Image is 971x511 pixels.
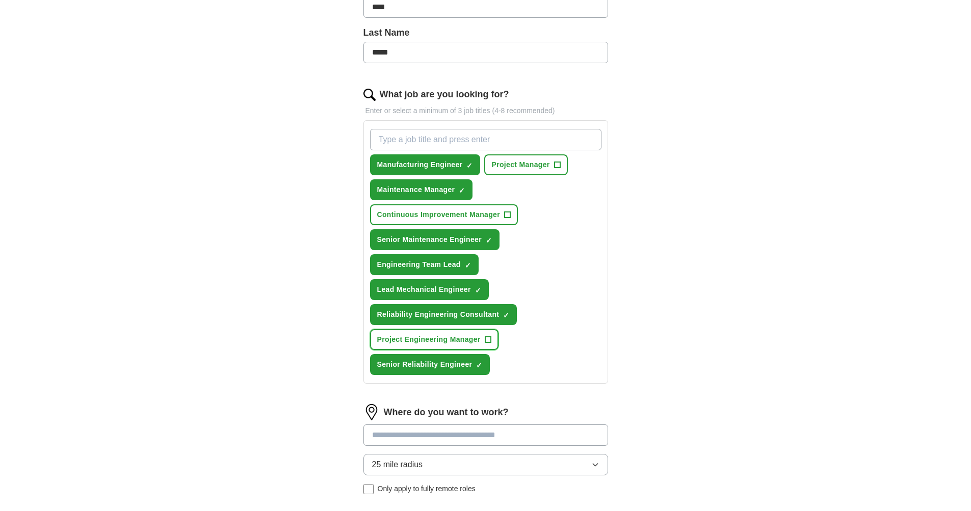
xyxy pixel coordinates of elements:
span: ✓ [486,236,492,245]
button: Reliability Engineering Consultant✓ [370,304,517,325]
label: What job are you looking for? [380,88,509,101]
span: ✓ [466,162,473,170]
span: Maintenance Manager [377,184,455,195]
span: ✓ [475,286,481,294]
span: Project Manager [491,159,549,170]
span: ✓ [465,261,471,270]
span: Senior Reliability Engineer [377,359,473,370]
span: Senior Maintenance Engineer [377,234,482,245]
span: Lead Mechanical Engineer [377,284,471,295]
button: Project Engineering Manager [370,329,498,350]
button: Maintenance Manager✓ [370,179,473,200]
span: Project Engineering Manager [377,334,481,345]
button: 25 mile radius [363,454,608,475]
span: ✓ [476,361,482,369]
img: location.png [363,404,380,420]
button: Continuous Improvement Manager [370,204,518,225]
label: Where do you want to work? [384,406,509,419]
img: search.png [363,89,376,101]
button: Lead Mechanical Engineer✓ [370,279,489,300]
span: Reliability Engineering Consultant [377,309,500,320]
span: ✓ [459,186,465,195]
span: Only apply to fully remote roles [378,483,476,494]
span: Manufacturing Engineer [377,159,463,170]
input: Only apply to fully remote roles [363,484,374,494]
span: 25 mile radius [372,459,423,471]
p: Enter or select a minimum of 3 job titles (4-8 recommended) [363,105,608,116]
span: ✓ [503,311,509,319]
label: Last Name [363,26,608,40]
span: Continuous Improvement Manager [377,209,501,220]
button: Senior Reliability Engineer✓ [370,354,490,375]
button: Project Manager [484,154,567,175]
button: Senior Maintenance Engineer✓ [370,229,500,250]
button: Engineering Team Lead✓ [370,254,479,275]
input: Type a job title and press enter [370,129,601,150]
span: Engineering Team Lead [377,259,461,270]
button: Manufacturing Engineer✓ [370,154,481,175]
